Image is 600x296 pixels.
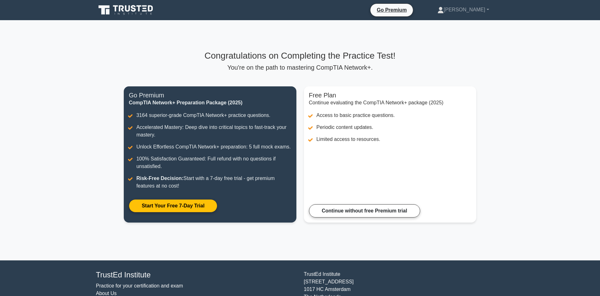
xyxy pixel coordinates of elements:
a: Start Your Free 7-Day Trial [129,199,217,212]
a: Go Premium [373,6,410,14]
a: Practice for your certification and exam [96,283,183,288]
h3: Congratulations on Completing the Practice Test! [124,50,476,61]
p: You're on the path to mastering CompTIA Network+. [124,64,476,71]
a: [PERSON_NAME] [422,3,504,16]
a: About Us [96,291,117,296]
h4: TrustEd Institute [96,270,296,280]
a: Continue without free Premium trial [309,204,420,218]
